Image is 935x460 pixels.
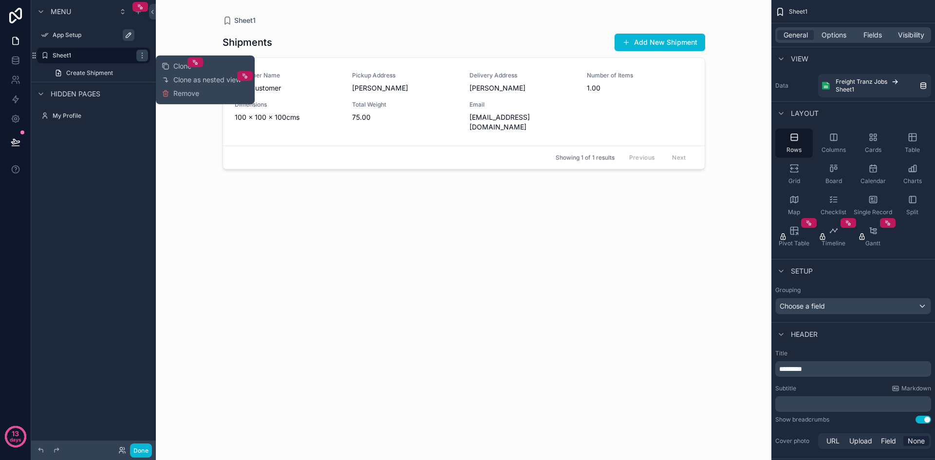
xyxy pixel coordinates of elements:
[825,177,842,185] span: Board
[173,89,199,98] span: Remove
[791,330,818,339] span: Header
[854,222,892,251] button: Gantt
[822,146,846,154] span: Columns
[775,286,801,294] label: Grouping
[901,385,931,392] span: Markdown
[822,30,846,40] span: Options
[780,302,825,310] span: Choose a field
[51,89,100,99] span: Hidden pages
[836,86,854,93] span: Sheet1
[775,191,813,220] button: Map
[905,146,920,154] span: Table
[130,443,152,458] button: Done
[881,436,896,446] span: Field
[854,208,892,216] span: Single Record
[37,108,150,124] a: My Profile
[162,89,199,98] button: Remove
[556,154,615,162] span: Showing 1 of 1 results
[894,191,931,220] button: Split
[53,52,131,59] label: Sheet1
[854,129,892,158] button: Cards
[815,129,852,158] button: Columns
[818,74,931,97] a: Freight Tranz JobsSheet1
[49,65,150,81] a: Create Shipment
[775,396,931,412] div: scrollable content
[37,27,150,43] a: App Setup
[815,160,852,189] button: Board
[849,436,872,446] span: Upload
[836,78,887,86] span: Freight Tranz Jobs
[775,298,931,314] button: Choose a field
[51,7,71,17] span: Menu
[66,69,113,77] span: Create Shipment
[12,429,19,439] p: 13
[162,61,199,71] button: Clone
[37,48,150,63] a: Sheet1
[53,31,144,39] label: App Setup
[863,30,882,40] span: Fields
[10,433,21,446] p: days
[821,208,846,216] span: Checklist
[898,30,924,40] span: Visibility
[775,222,813,251] button: Pivot Table
[892,385,931,392] a: Markdown
[865,146,881,154] span: Cards
[822,82,830,90] img: Google Sheets logo
[860,177,886,185] span: Calendar
[779,239,809,247] span: Pivot Table
[788,208,800,216] span: Map
[775,82,814,90] label: Data
[173,75,241,85] span: Clone as nested view
[788,177,800,185] span: Grid
[903,177,922,185] span: Charts
[822,239,845,247] span: Timeline
[162,75,249,85] button: Clone as nested view
[826,436,840,446] span: URL
[791,54,808,64] span: View
[53,112,148,120] label: My Profile
[173,61,191,71] span: Clone
[775,416,829,423] div: Show breadcrumbs
[894,160,931,189] button: Charts
[865,239,880,247] span: Gantt
[786,146,802,154] span: Rows
[775,350,931,357] label: Title
[775,385,796,392] label: Subtitle
[775,361,931,377] div: scrollable content
[908,436,925,446] span: None
[894,129,931,158] button: Table
[775,437,814,445] label: Cover photo
[789,8,807,16] span: Sheet1
[775,160,813,189] button: Grid
[815,222,852,251] button: Timeline
[791,266,813,276] span: Setup
[906,208,918,216] span: Split
[784,30,808,40] span: General
[791,109,819,118] span: Layout
[854,191,892,220] button: Single Record
[854,160,892,189] button: Calendar
[815,191,852,220] button: Checklist
[775,129,813,158] button: Rows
